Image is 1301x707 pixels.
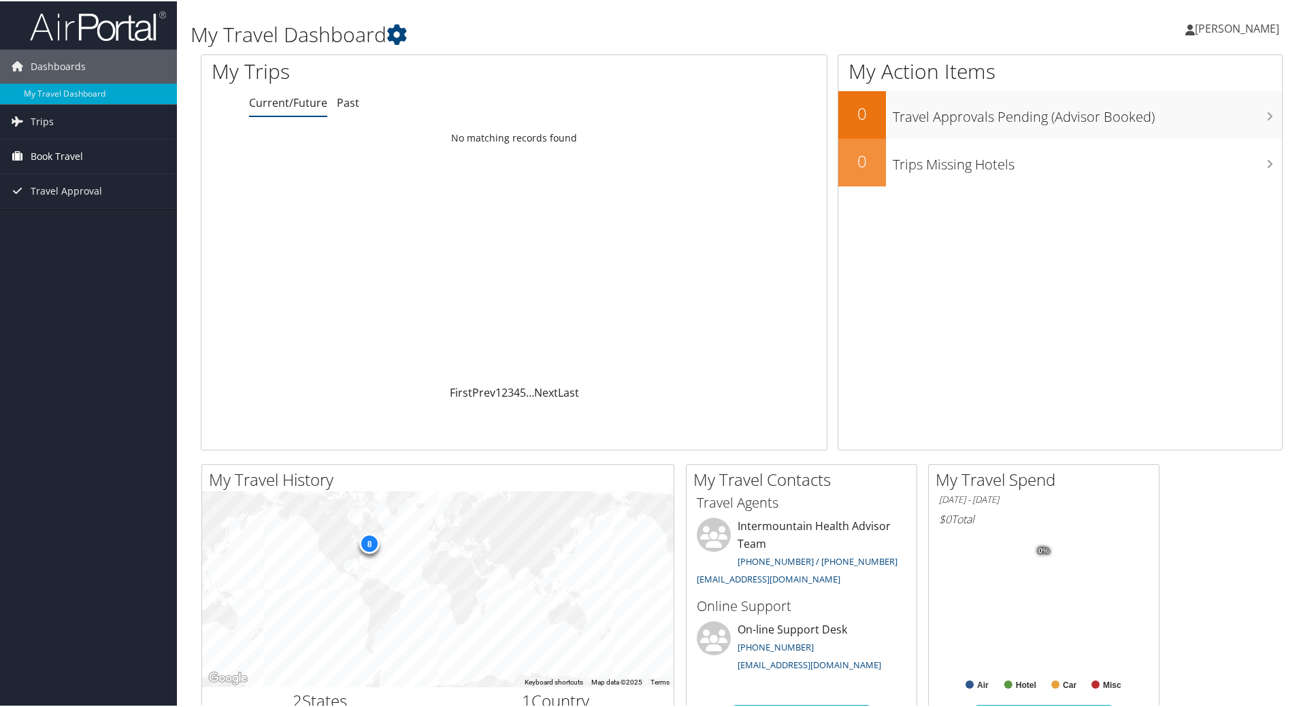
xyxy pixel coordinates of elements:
span: Map data ©2025 [591,677,642,685]
button: Keyboard shortcuts [525,676,583,686]
span: Trips [31,103,54,137]
text: Car [1063,679,1076,689]
a: 2 [501,384,508,399]
text: Hotel [1016,679,1036,689]
span: Travel Approval [31,173,102,207]
tspan: 0% [1038,546,1049,554]
a: Past [337,94,359,109]
a: 5 [520,384,526,399]
h3: Travel Approvals Pending (Advisor Booked) [893,99,1282,125]
a: Last [558,384,579,399]
img: Google [205,668,250,686]
img: airportal-logo.png [30,9,166,41]
text: Air [977,679,989,689]
h3: Online Support [697,595,906,614]
a: [EMAIL_ADDRESS][DOMAIN_NAME] [738,657,881,670]
a: [EMAIL_ADDRESS][DOMAIN_NAME] [697,572,840,584]
div: 8 [359,532,380,553]
a: Current/Future [249,94,327,109]
span: Book Travel [31,138,83,172]
h1: My Travel Dashboard [191,19,925,48]
span: $0 [939,510,951,525]
text: Misc [1103,679,1121,689]
a: [PERSON_NAME] [1185,7,1293,48]
a: 0Trips Missing Hotels [838,137,1282,185]
span: … [526,384,534,399]
h2: 0 [838,101,886,124]
a: Terms (opens in new tab) [650,677,670,685]
h2: My Travel Contacts [693,467,917,490]
h1: My Action Items [838,56,1282,84]
a: Open this area in Google Maps (opens a new window) [205,668,250,686]
h2: 0 [838,148,886,171]
h3: Trips Missing Hotels [893,147,1282,173]
a: Prev [472,384,495,399]
h6: [DATE] - [DATE] [939,492,1149,505]
a: 1 [495,384,501,399]
h6: Total [939,510,1149,525]
a: Next [534,384,558,399]
h2: My Travel Spend [936,467,1159,490]
h2: My Travel History [209,467,674,490]
a: [PHONE_NUMBER] / [PHONE_NUMBER] [738,554,897,566]
td: No matching records found [201,125,827,149]
h1: My Trips [212,56,556,84]
a: [PHONE_NUMBER] [738,640,814,652]
li: Intermountain Health Advisor Team [690,516,913,589]
a: First [450,384,472,399]
span: [PERSON_NAME] [1195,20,1279,35]
a: 0Travel Approvals Pending (Advisor Booked) [838,90,1282,137]
li: On-line Support Desk [690,620,913,676]
h3: Travel Agents [697,492,906,511]
a: 3 [508,384,514,399]
a: 4 [514,384,520,399]
span: Dashboards [31,48,86,82]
